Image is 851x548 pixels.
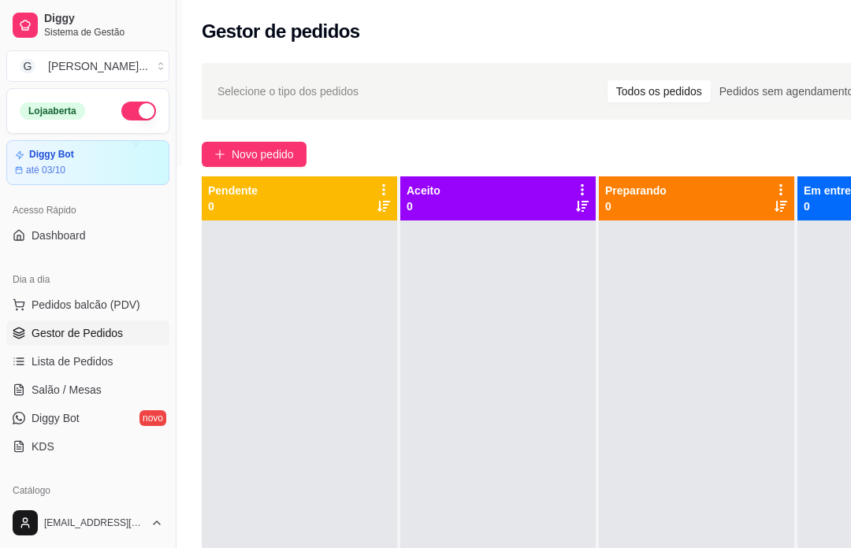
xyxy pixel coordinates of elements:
[29,149,74,161] article: Diggy Bot
[6,50,169,82] button: Select a team
[407,198,440,214] p: 0
[605,183,667,198] p: Preparando
[32,439,54,454] span: KDS
[32,325,123,341] span: Gestor de Pedidos
[6,223,169,248] a: Dashboard
[6,434,169,459] a: KDS
[32,228,86,243] span: Dashboard
[605,198,667,214] p: 0
[32,354,113,369] span: Lista de Pedidos
[214,149,225,160] span: plus
[6,6,169,44] a: DiggySistema de Gestão
[32,382,102,398] span: Salão / Mesas
[32,297,140,313] span: Pedidos balcão (PDV)
[202,19,360,44] h2: Gestor de pedidos
[6,292,169,317] button: Pedidos balcão (PDV)
[6,478,169,503] div: Catálogo
[608,80,711,102] div: Todos os pedidos
[202,142,307,167] button: Novo pedido
[6,140,169,185] a: Diggy Botaté 03/10
[232,146,294,163] span: Novo pedido
[6,405,169,431] a: Diggy Botnovo
[6,504,169,542] button: [EMAIL_ADDRESS][DOMAIN_NAME]
[217,83,359,100] span: Selecione o tipo dos pedidos
[32,410,80,426] span: Diggy Bot
[44,12,163,26] span: Diggy
[208,198,258,214] p: 0
[6,198,169,223] div: Acesso Rápido
[208,183,258,198] p: Pendente
[48,58,148,74] div: [PERSON_NAME] ...
[44,517,144,529] span: [EMAIL_ADDRESS][DOMAIN_NAME]
[121,102,156,120] button: Alterar Status
[6,320,169,346] a: Gestor de Pedidos
[6,349,169,374] a: Lista de Pedidos
[6,377,169,402] a: Salão / Mesas
[20,102,85,120] div: Loja aberta
[407,183,440,198] p: Aceito
[26,164,65,176] article: até 03/10
[44,26,163,39] span: Sistema de Gestão
[6,267,169,292] div: Dia a dia
[20,58,35,74] span: G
